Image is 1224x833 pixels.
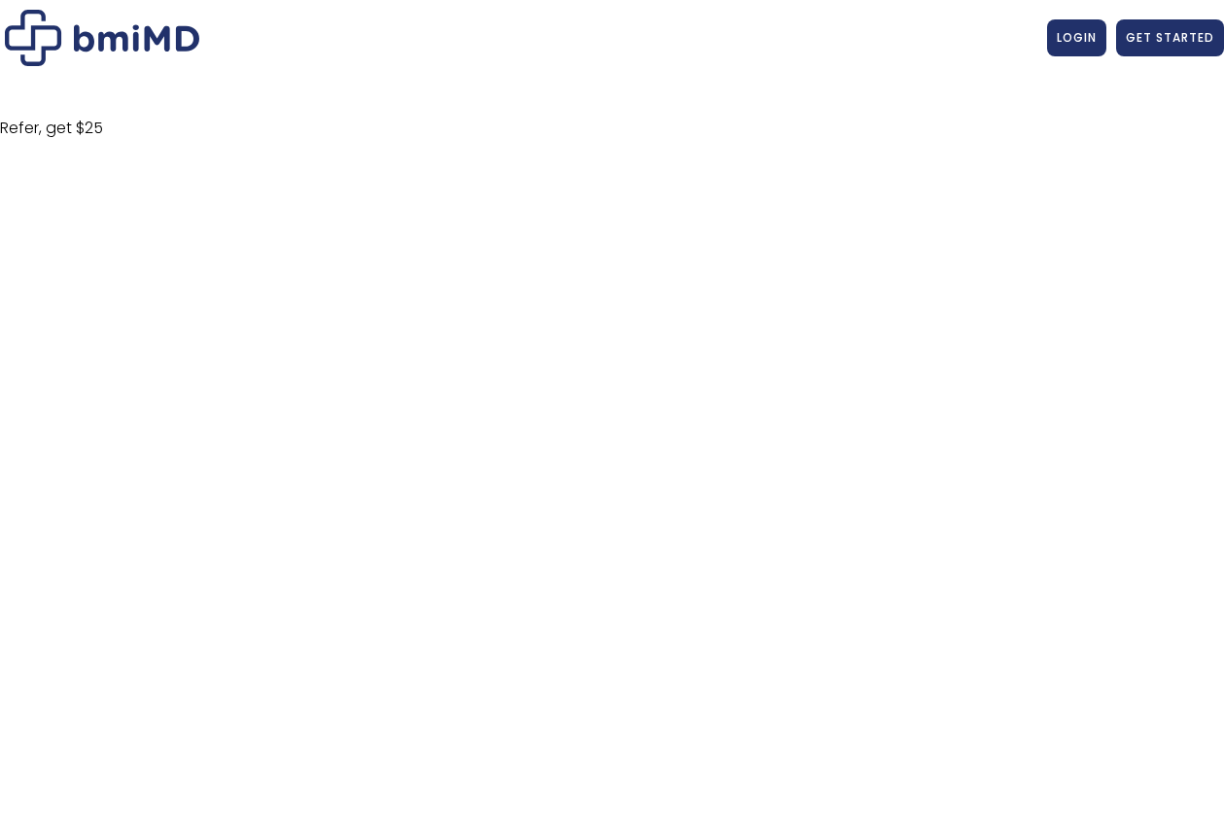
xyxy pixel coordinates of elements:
span: LOGIN [1057,29,1097,46]
img: Patient Messaging Portal [5,10,199,66]
a: LOGIN [1047,19,1106,56]
span: GET STARTED [1126,29,1214,46]
a: GET STARTED [1116,19,1224,56]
